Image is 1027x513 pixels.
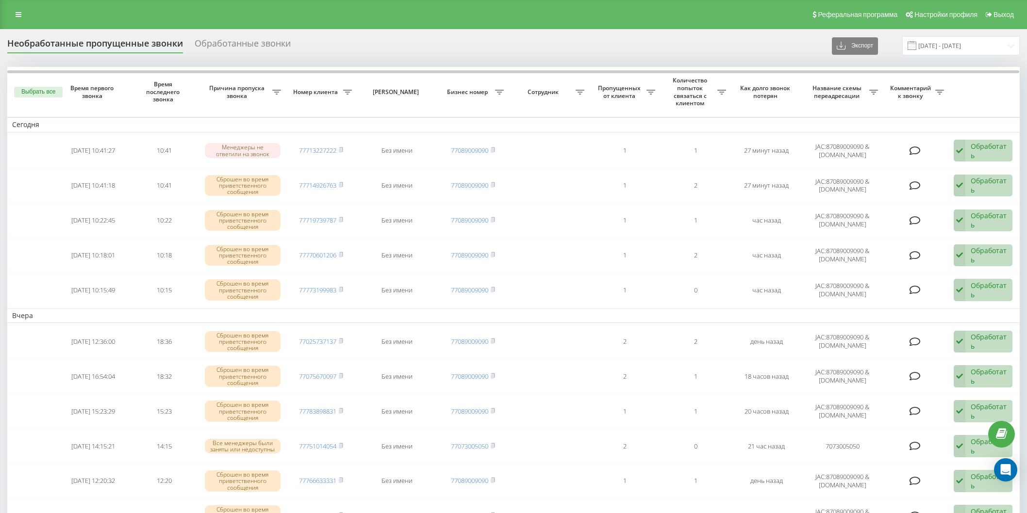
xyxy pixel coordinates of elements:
td: 0 [660,273,731,306]
td: [DATE] 10:18:01 [58,239,129,272]
td: Без имени [357,273,438,306]
td: 18:32 [129,360,199,393]
div: Обработать [971,176,1007,194]
a: 77751014054 [299,442,336,450]
div: Обработать [971,281,1007,299]
td: Без имени [357,325,438,358]
td: [DATE] 10:41:27 [58,134,129,167]
td: 1 [589,239,660,272]
td: 2 [660,169,731,202]
td: Без имени [357,395,438,428]
td: час назад [731,204,802,237]
div: Обработать [971,472,1007,490]
button: Выбрать все [14,87,63,97]
td: час назад [731,239,802,272]
td: 7073005050 [802,430,883,463]
div: Обработать [971,367,1007,385]
td: [DATE] 12:20:32 [58,465,129,497]
div: Обработанные звонки [195,38,291,53]
span: Название схемы переадресации [807,84,869,99]
td: 1 [589,465,660,497]
a: 77714926763 [299,181,336,190]
span: [PERSON_NAME] [365,88,429,96]
div: Сброшен во время приветственного сообщения [205,331,281,353]
button: Экспорт [832,37,878,55]
div: Сброшен во время приветственного сообщения [205,470,281,492]
div: Все менеджеры были заняты или недоступны [205,439,281,453]
a: 77073005050 [451,442,488,450]
div: Менеджеры не ответили на звонок [205,143,281,158]
a: 77025737137 [299,337,336,346]
a: 77713227222 [299,146,336,155]
div: Сброшен во время приветственного сообщения [205,175,281,196]
td: день назад [731,465,802,497]
div: Обработать [971,211,1007,229]
span: Причина пропуска звонка [204,84,272,99]
td: 2 [660,325,731,358]
a: 77719739787 [299,216,336,224]
span: Бизнес номер [443,88,495,96]
td: 2 [589,325,660,358]
td: 2 [660,239,731,272]
div: Сброшен во время приветственного сообщения [205,401,281,422]
td: 1 [589,395,660,428]
td: 1 [589,169,660,202]
span: Как долго звонок потерян [739,84,794,99]
span: Номер клиента [291,88,343,96]
div: Обработать [971,402,1007,420]
td: 27 минут назад [731,134,802,167]
td: 10:41 [129,134,199,167]
td: 10:18 [129,239,199,272]
td: 10:15 [129,273,199,306]
a: 77089009090 [451,181,488,190]
a: 77783898831 [299,407,336,416]
td: Сегодня [7,117,1020,132]
td: Без имени [357,204,438,237]
td: час назад [731,273,802,306]
span: Количество попыток связаться с клиентом [665,77,717,107]
a: 77089009090 [451,216,488,224]
div: Open Intercom Messenger [994,458,1017,481]
div: Сброшен во время приветственного сообщения [205,279,281,301]
td: 10:41 [129,169,199,202]
div: Необработанные пропущенные звонки [7,38,183,53]
td: [DATE] 16:54:04 [58,360,129,393]
td: 27 минут назад [731,169,802,202]
td: 1 [660,204,731,237]
a: 77770601206 [299,251,336,259]
a: 77766633331 [299,476,336,485]
td: Без имени [357,169,438,202]
td: 18:36 [129,325,199,358]
a: 77089009090 [451,337,488,346]
div: Обработать [971,246,1007,264]
td: 1 [589,134,660,167]
td: Без имени [357,430,438,463]
td: день назад [731,325,802,358]
td: 12:20 [129,465,199,497]
span: Время последнего звонка [137,80,192,103]
span: Выход [994,11,1014,18]
span: Пропущенных от клиента [594,84,646,99]
td: 14:15 [129,430,199,463]
div: Сброшен во время приветственного сообщения [205,210,281,231]
td: JAC:87089009090 & [DOMAIN_NAME] [802,239,883,272]
td: JAC:87089009090 & [DOMAIN_NAME] [802,169,883,202]
td: 15:23 [129,395,199,428]
a: 77089009090 [451,286,488,294]
td: JAC:87089009090 & [DOMAIN_NAME] [802,325,883,358]
td: 10:22 [129,204,199,237]
td: [DATE] 10:15:49 [58,273,129,306]
td: JAC:87089009090 & [DOMAIN_NAME] [802,204,883,237]
a: 77089009090 [451,372,488,381]
td: 1 [660,465,731,497]
td: 2 [589,360,660,393]
td: JAC:87089009090 & [DOMAIN_NAME] [802,465,883,497]
td: 21 час назад [731,430,802,463]
td: 1 [660,395,731,428]
td: JAC:87089009090 & [DOMAIN_NAME] [802,360,883,393]
td: [DATE] 10:22:45 [58,204,129,237]
td: JAC:87089009090 & [DOMAIN_NAME] [802,395,883,428]
span: Комментарий к звонку [888,84,935,99]
td: 1 [660,134,731,167]
td: Без имени [357,465,438,497]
